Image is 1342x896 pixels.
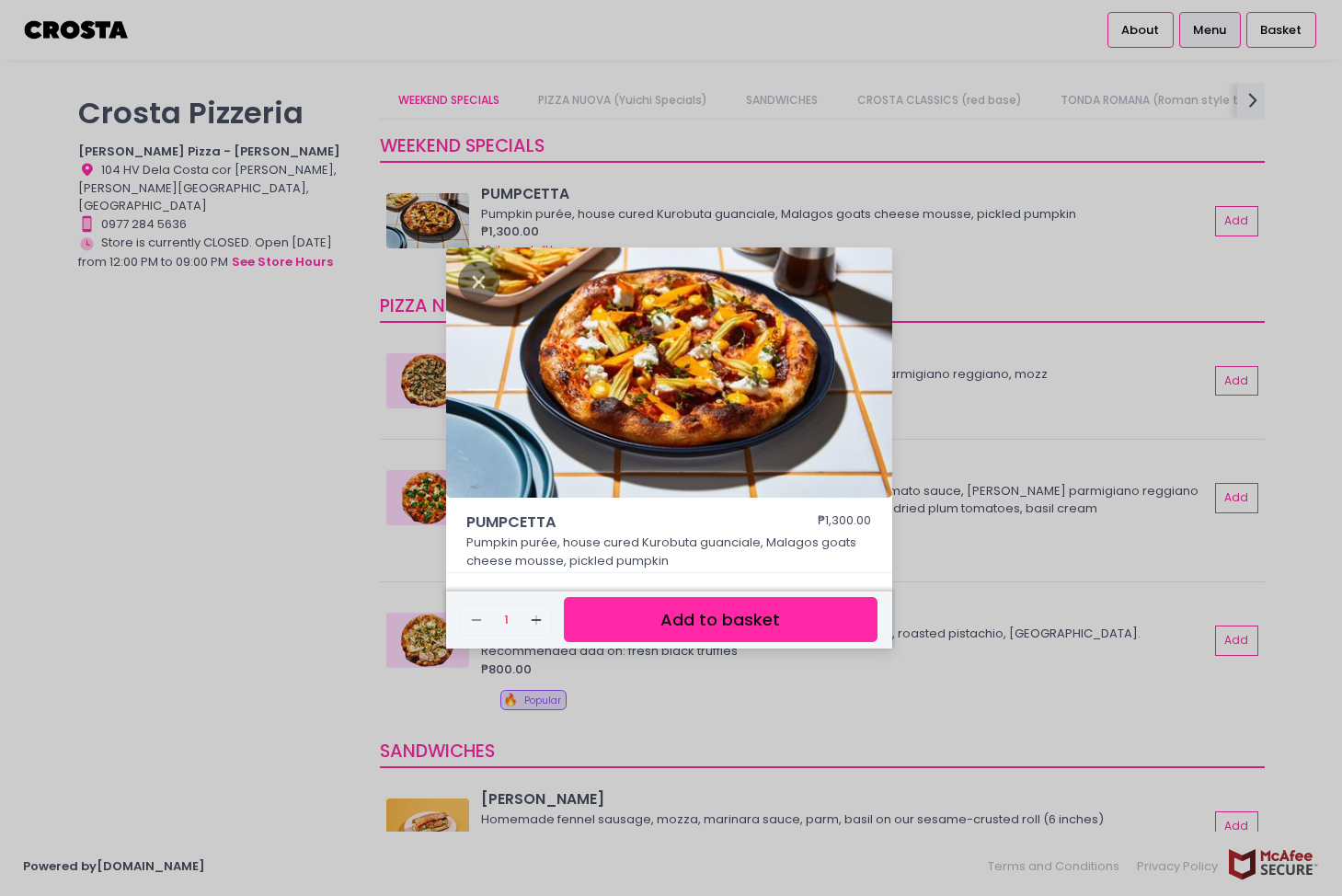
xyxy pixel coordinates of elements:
[466,511,770,534] span: PUMPCETTA
[458,271,500,290] button: Close
[466,534,871,569] p: Pumpkin purée, house cured Kurobuta guanciale, Malagos goats cheese mousse, pickled pumpkin
[564,597,877,642] button: Add to basket
[446,247,892,498] img: PUMPCETTA
[818,511,871,534] div: ₱1,300.00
